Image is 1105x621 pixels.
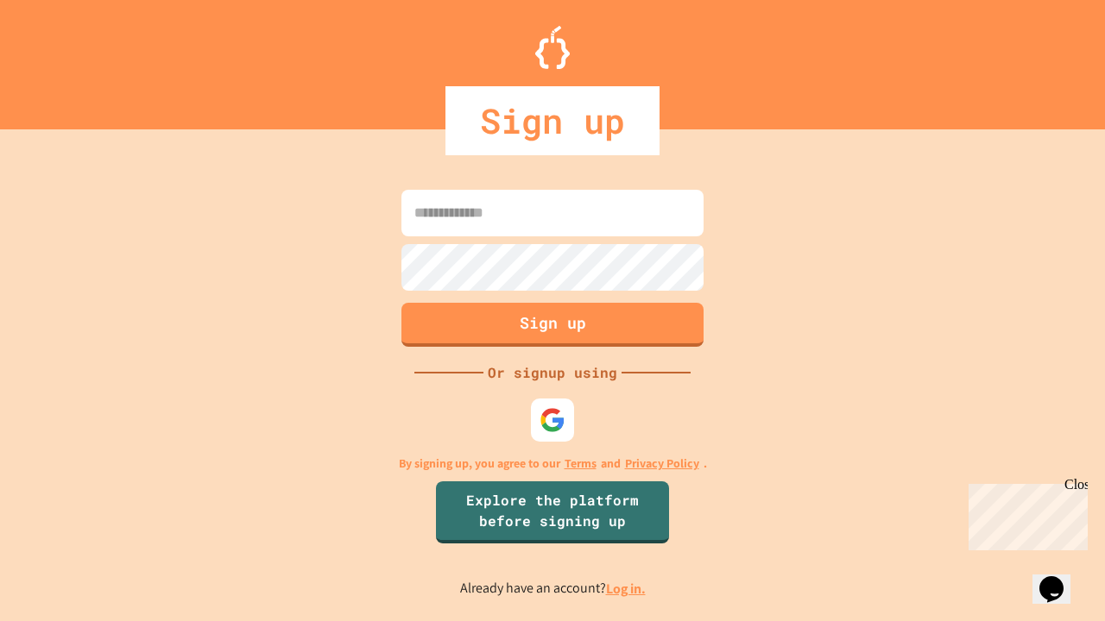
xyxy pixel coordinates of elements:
[540,407,565,433] img: google-icon.svg
[436,481,669,543] a: Explore the platform before signing up
[535,26,570,69] img: Logo.svg
[460,578,646,599] p: Already have an account?
[401,303,704,347] button: Sign up
[962,477,1088,550] iframe: chat widget
[606,580,646,598] a: Log in.
[445,86,660,155] div: Sign up
[1032,552,1088,604] iframe: chat widget
[399,455,707,473] p: By signing up, you agree to our and .
[7,7,119,110] div: Chat with us now!Close
[483,362,622,383] div: Or signup using
[625,455,699,473] a: Privacy Policy
[565,455,597,473] a: Terms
